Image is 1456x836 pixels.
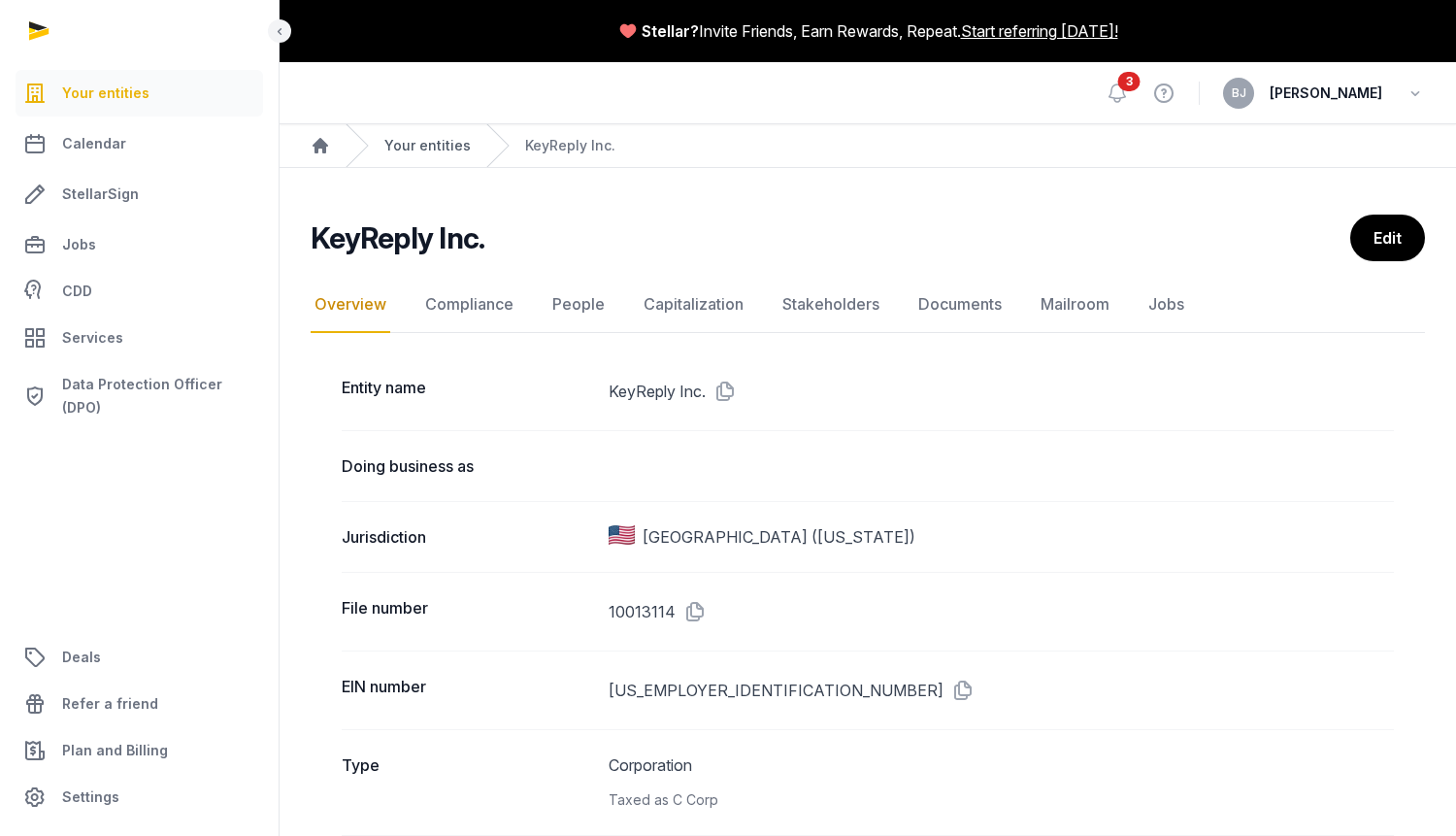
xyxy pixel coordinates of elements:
dt: Entity name [342,376,593,407]
span: Refer a friend [62,692,158,716]
h2: KeyReply Inc. [311,220,484,255]
dd: [US_EMPLOYER_IDENTIFICATION_NUMBER] [609,675,1394,706]
a: Refer a friend [16,681,263,727]
a: Jobs [16,221,263,268]
a: Data Protection Officer (DPO) [16,365,263,427]
a: StellarSign [16,171,263,217]
a: Edit [1350,215,1425,261]
span: BJ [1232,87,1246,99]
a: Deals [16,634,263,681]
span: [GEOGRAPHIC_DATA] ([US_STATE]) [643,525,915,549]
span: Deals [62,646,101,669]
span: Plan and Billing [62,739,168,762]
a: Settings [16,774,263,820]
span: StellarSign [62,183,139,206]
a: Plan and Billing [16,727,263,774]
a: Your entities [384,136,471,155]
dt: File number [342,596,593,627]
span: [PERSON_NAME] [1270,82,1382,105]
a: Compliance [421,277,517,333]
a: Overview [311,277,390,333]
a: Start referring [DATE]! [961,19,1118,43]
nav: Tabs [311,277,1425,333]
span: Services [62,326,123,350]
dd: KeyReply Inc. [609,376,1394,407]
a: CDD [16,272,263,311]
span: Calendar [62,132,126,155]
a: KeyReply Inc. [525,136,615,155]
span: Stellar? [642,19,699,43]
nav: Breadcrumb [280,124,1456,168]
a: Jobs [1144,277,1188,333]
a: Documents [914,277,1006,333]
button: BJ [1223,78,1254,109]
span: Your entities [62,82,149,105]
dt: Doing business as [342,454,593,478]
a: Mailroom [1037,277,1113,333]
span: 3 [1118,72,1141,91]
a: Calendar [16,120,263,167]
a: Your entities [16,70,263,117]
a: Capitalization [640,277,747,333]
span: Jobs [62,233,96,256]
span: Data Protection Officer (DPO) [62,373,255,419]
span: CDD [62,280,92,303]
dt: Type [342,753,593,812]
div: Taxed as C Corp [609,788,1394,812]
dd: 10013114 [609,596,1394,627]
a: People [548,277,609,333]
dt: Jurisdiction [342,525,593,549]
a: Stakeholders [778,277,883,333]
iframe: Chat Widget [1107,611,1456,836]
a: Services [16,315,263,361]
dd: Corporation [609,753,1394,812]
dt: EIN number [342,675,593,706]
span: Settings [62,786,119,809]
